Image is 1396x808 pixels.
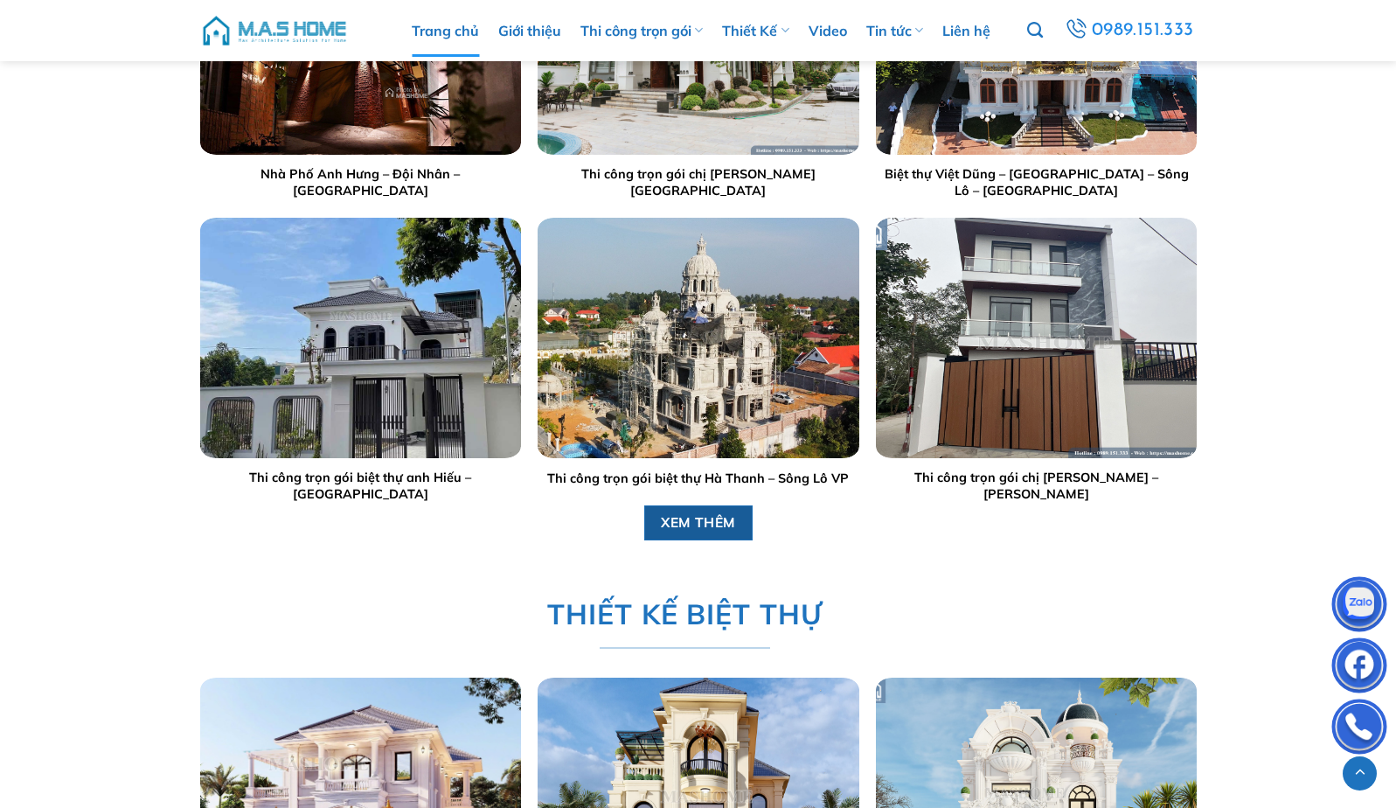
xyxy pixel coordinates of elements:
a: Thi công trọn gói chị [PERSON_NAME] – [PERSON_NAME] [876,470,1197,502]
img: Facebook [1333,642,1386,694]
a: Tìm kiếm [1027,12,1043,49]
span: 0989.151.333 [1092,16,1194,45]
a: XEM THÊM [643,505,753,540]
a: Thi công trọn gói biệt thự anh Hiếu – [GEOGRAPHIC_DATA] [199,470,520,502]
a: Lên đầu trang [1343,756,1377,791]
img: Zalo [1333,581,1386,633]
a: Thiết Kế [722,4,788,57]
a: Trang chủ [412,4,479,57]
span: XEM THÊM [661,512,736,533]
a: Thi công trọn gói chị [PERSON_NAME][GEOGRAPHIC_DATA] [538,166,858,199]
a: Giới thiệu [498,4,561,57]
img: M.A.S HOME – Tổng Thầu Thiết Kế Và Xây Nhà Trọn Gói [200,4,349,57]
a: Thi công trọn gói biệt thự Hà Thanh – Sông Lô VP [547,470,849,487]
a: Nhà Phố Anh Hưng – Đội Nhân – [GEOGRAPHIC_DATA] [199,166,520,199]
a: Video [809,4,847,57]
a: Liên hệ [942,4,990,57]
span: THIẾT KẾ BIỆT THỰ [546,592,822,637]
a: Biệt thự Việt Dũng – [GEOGRAPHIC_DATA] – Sông Lô – [GEOGRAPHIC_DATA] [876,166,1197,199]
img: Phone [1333,703,1386,756]
img: Trang chủ 73 [876,218,1197,458]
a: 0989.151.333 [1062,15,1196,46]
a: Thi công trọn gói [580,4,703,57]
img: Trang chủ 71 [199,218,520,458]
img: Trang chủ 72 [538,218,858,458]
a: Tin tức [866,4,923,57]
